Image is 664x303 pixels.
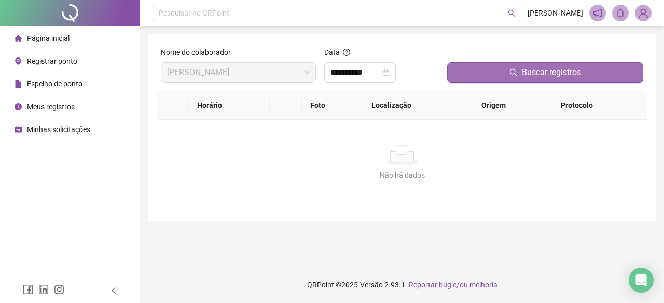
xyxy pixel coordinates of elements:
th: Horário [189,91,269,120]
span: Espelho de ponto [27,80,82,88]
span: linkedin [38,284,49,295]
span: home [15,35,22,42]
span: search [508,9,516,17]
span: left [110,287,117,294]
span: Data [324,48,340,56]
span: clock-circle [15,103,22,110]
span: Versão [360,281,383,289]
span: bell [616,8,625,18]
div: Não há dados [169,169,635,181]
th: Protocolo [552,91,647,120]
th: Localização [363,91,473,120]
span: [PERSON_NAME] [528,7,583,19]
span: Minhas solicitações [27,125,90,134]
span: notification [593,8,602,18]
span: facebook [23,284,33,295]
span: environment [15,57,22,65]
span: instagram [54,284,64,295]
th: Origem [473,91,552,120]
label: Nome do colaborador [161,47,238,58]
footer: QRPoint © 2025 - 2.93.1 - [140,267,664,303]
span: Reportar bug e/ou melhoria [409,281,497,289]
span: Registrar ponto [27,57,77,65]
span: question-circle [343,49,350,56]
span: Página inicial [27,34,70,42]
div: Open Intercom Messenger [629,268,654,293]
span: search [509,68,518,77]
span: Buscar registros [522,66,581,79]
span: schedule [15,126,22,133]
img: 56000 [635,5,651,21]
span: JONATHAN ANDRADE SILVA [167,63,310,82]
span: Meus registros [27,103,75,111]
th: Foto [302,91,363,120]
button: Buscar registros [447,62,643,83]
span: file [15,80,22,88]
